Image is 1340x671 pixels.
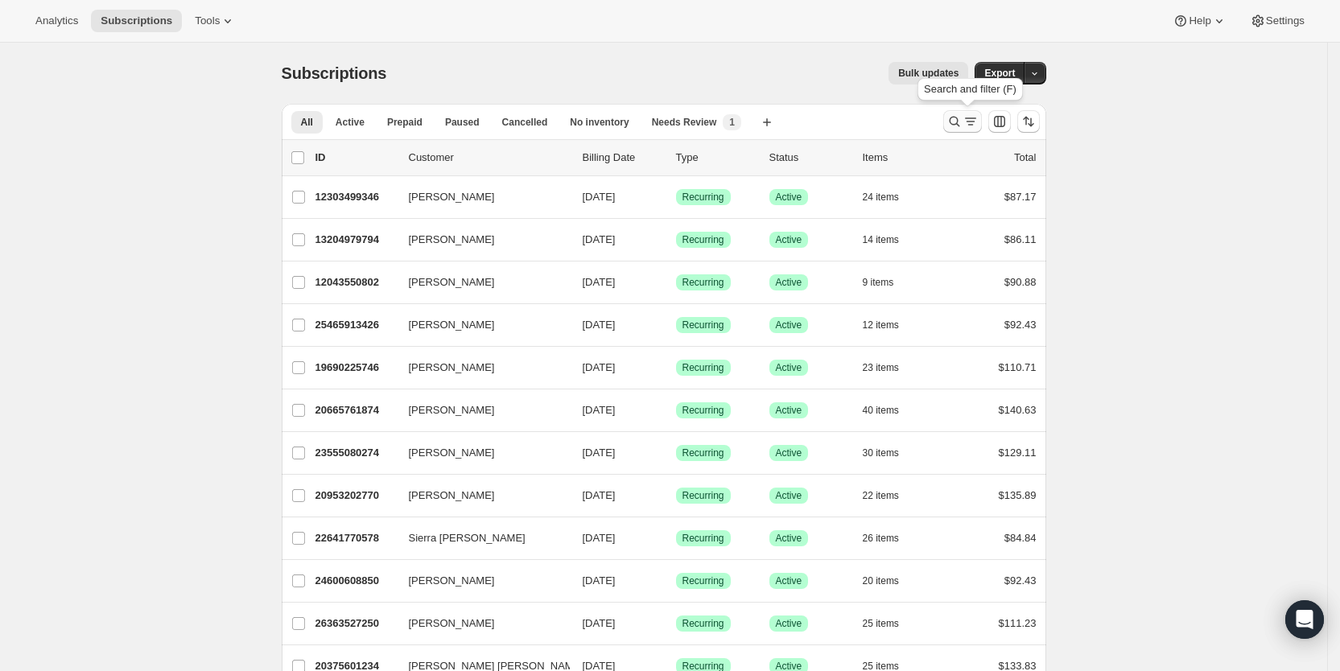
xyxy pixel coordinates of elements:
[984,67,1015,80] span: Export
[315,399,1037,422] div: 20665761874[PERSON_NAME][DATE]SuccessRecurringSuccessActive40 items$140.63
[583,150,663,166] p: Billing Date
[776,447,802,459] span: Active
[399,184,560,210] button: [PERSON_NAME]
[315,228,1037,251] div: 13204979794[PERSON_NAME][DATE]SuccessRecurringSuccessActive14 items$86.11
[583,447,616,459] span: [DATE]
[583,233,616,245] span: [DATE]
[445,116,480,129] span: Paused
[682,191,724,204] span: Recurring
[776,233,802,246] span: Active
[863,186,917,208] button: 24 items
[315,530,396,546] p: 22641770578
[101,14,172,27] span: Subscriptions
[409,615,495,632] span: [PERSON_NAME]
[570,116,629,129] span: No inventory
[863,484,917,507] button: 22 items
[863,228,917,251] button: 14 items
[399,270,560,295] button: [PERSON_NAME]
[682,233,724,246] span: Recurring
[999,489,1037,501] span: $135.89
[999,617,1037,629] span: $111.23
[863,527,917,550] button: 26 items
[35,14,78,27] span: Analytics
[863,150,943,166] div: Items
[863,233,899,246] span: 14 items
[399,483,560,508] button: [PERSON_NAME]
[863,447,899,459] span: 30 items
[676,150,757,166] div: Type
[776,574,802,587] span: Active
[185,10,245,32] button: Tools
[409,150,570,166] p: Customer
[1004,191,1037,203] span: $87.17
[776,319,802,331] span: Active
[652,116,717,129] span: Needs Review
[315,615,396,632] p: 26363527250
[583,617,616,629] span: [DATE]
[863,617,899,630] span: 25 items
[409,317,495,333] span: [PERSON_NAME]
[863,191,899,204] span: 24 items
[863,442,917,464] button: 30 items
[776,276,802,289] span: Active
[336,116,365,129] span: Active
[409,402,495,418] span: [PERSON_NAME]
[1004,319,1037,331] span: $92.43
[387,116,423,129] span: Prepaid
[769,150,850,166] p: Status
[315,150,396,166] p: ID
[863,612,917,635] button: 25 items
[1240,10,1314,32] button: Settings
[315,570,1037,592] div: 24600608850[PERSON_NAME][DATE]SuccessRecurringSuccessActive20 items$92.43
[282,64,387,82] span: Subscriptions
[315,150,1037,166] div: IDCustomerBilling DateTypeStatusItemsTotal
[315,274,396,290] p: 12043550802
[682,532,724,545] span: Recurring
[583,276,616,288] span: [DATE]
[889,62,968,84] button: Bulk updates
[776,489,802,502] span: Active
[776,191,802,204] span: Active
[315,360,396,376] p: 19690225746
[315,314,1037,336] div: 25465913426[PERSON_NAME][DATE]SuccessRecurringSuccessActive12 items$92.43
[409,488,495,504] span: [PERSON_NAME]
[943,110,982,133] button: Search and filter results
[399,611,560,636] button: [PERSON_NAME]
[583,404,616,416] span: [DATE]
[999,361,1037,373] span: $110.71
[682,276,724,289] span: Recurring
[91,10,182,32] button: Subscriptions
[315,442,1037,464] div: 23555080274[PERSON_NAME][DATE]SuccessRecurringSuccessActive30 items$129.11
[315,527,1037,550] div: 22641770578Sierra [PERSON_NAME][DATE]SuccessRecurringSuccessActive26 items$84.84
[863,574,899,587] span: 20 items
[863,271,912,294] button: 9 items
[409,189,495,205] span: [PERSON_NAME]
[409,360,495,376] span: [PERSON_NAME]
[682,319,724,331] span: Recurring
[682,617,724,630] span: Recurring
[682,361,724,374] span: Recurring
[1004,276,1037,288] span: $90.88
[863,399,917,422] button: 40 items
[1285,600,1324,639] div: Open Intercom Messenger
[399,397,560,423] button: [PERSON_NAME]
[399,525,560,551] button: Sierra [PERSON_NAME]
[409,274,495,290] span: [PERSON_NAME]
[583,361,616,373] span: [DATE]
[583,574,616,587] span: [DATE]
[682,447,724,459] span: Recurring
[1004,574,1037,587] span: $92.43
[863,361,899,374] span: 23 items
[999,447,1037,459] span: $129.11
[195,14,220,27] span: Tools
[1017,110,1040,133] button: Sort the results
[315,612,1037,635] div: 26363527250[PERSON_NAME][DATE]SuccessRecurringSuccessActive25 items$111.23
[399,312,560,338] button: [PERSON_NAME]
[399,355,560,381] button: [PERSON_NAME]
[315,573,396,589] p: 24600608850
[315,189,396,205] p: 12303499346
[315,484,1037,507] div: 20953202770[PERSON_NAME][DATE]SuccessRecurringSuccessActive22 items$135.89
[863,532,899,545] span: 26 items
[409,445,495,461] span: [PERSON_NAME]
[975,62,1025,84] button: Export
